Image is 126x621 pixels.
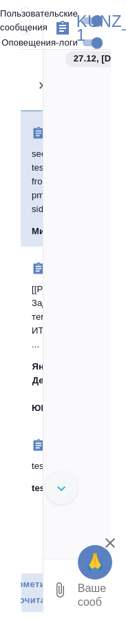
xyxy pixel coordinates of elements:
[21,111,43,247] div: second test from pm sideМискан
[21,423,43,504] div: testtest52
[1,36,78,50] span: Оповещения-логи
[78,545,112,580] button: 🙏
[21,573,65,613] button: Пометить все прочитанными
[21,247,43,423] div: [[PERSON_NAME]] Задана тематика: ИТ ...Яндекс Деньги / ЮМани
[28,577,57,609] span: Пометить все прочитанными
[32,360,65,415] p: Яндекс Деньги / ЮМани
[32,224,65,238] p: Мискан
[32,481,58,495] p: test52
[83,548,107,577] span: 🙏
